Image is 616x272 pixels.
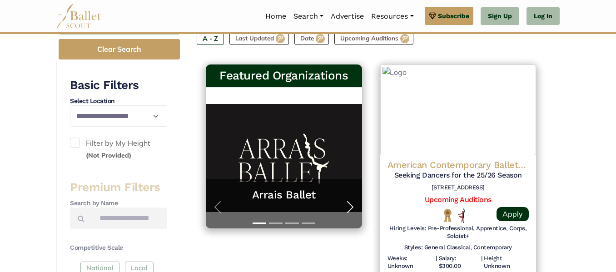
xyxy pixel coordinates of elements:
button: Slide 2 [269,218,283,228]
a: Advertise [327,7,368,26]
small: (Not Provided) [86,151,131,159]
label: A - Z [197,32,224,45]
a: Sign Up [481,7,519,25]
button: Slide 4 [302,218,315,228]
h4: Search by Name [70,199,167,208]
a: Arrais Ballet [215,188,353,202]
img: gem.svg [429,11,436,21]
h4: American Contemporary Ballet (ACB) [387,159,529,171]
a: Log In [527,7,560,25]
a: Subscribe [425,7,473,25]
h4: Select Location [70,97,167,106]
img: All [458,208,465,223]
img: Logo [380,64,537,155]
label: Upcoming Auditions [334,32,413,45]
h6: Salary: $300.00 [439,255,479,270]
button: Slide 3 [285,218,299,228]
button: Slide 1 [253,218,266,228]
label: Filter by My Height [70,138,167,161]
label: Last Updated [229,32,289,45]
h6: Styles: General Classical, Contemporary [404,244,512,252]
a: Apply [497,207,529,221]
h3: Premium Filters [70,180,167,195]
a: Resources [368,7,417,26]
img: National [442,208,453,223]
h6: | [436,255,437,270]
a: Upcoming Auditions [425,195,492,204]
h3: Featured Organizations [213,68,355,84]
h6: Hiring Levels: Pre-Professional, Apprentice, Corps, Soloist+ [387,225,529,240]
h5: Seeking Dancers for the 25/26 Season [387,171,529,180]
h6: Height Unknown [484,255,529,270]
h6: Weeks: Unknown [387,255,434,270]
h3: Basic Filters [70,78,167,93]
label: Date [294,32,329,45]
button: Clear Search [59,39,180,59]
a: Search [290,7,327,26]
span: Subscribe [438,11,469,21]
h6: | [481,255,482,270]
h4: Competitive Scale [70,243,167,252]
input: Search by names... [92,208,167,229]
a: Home [262,7,290,26]
h6: [STREET_ADDRESS] [387,184,529,192]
